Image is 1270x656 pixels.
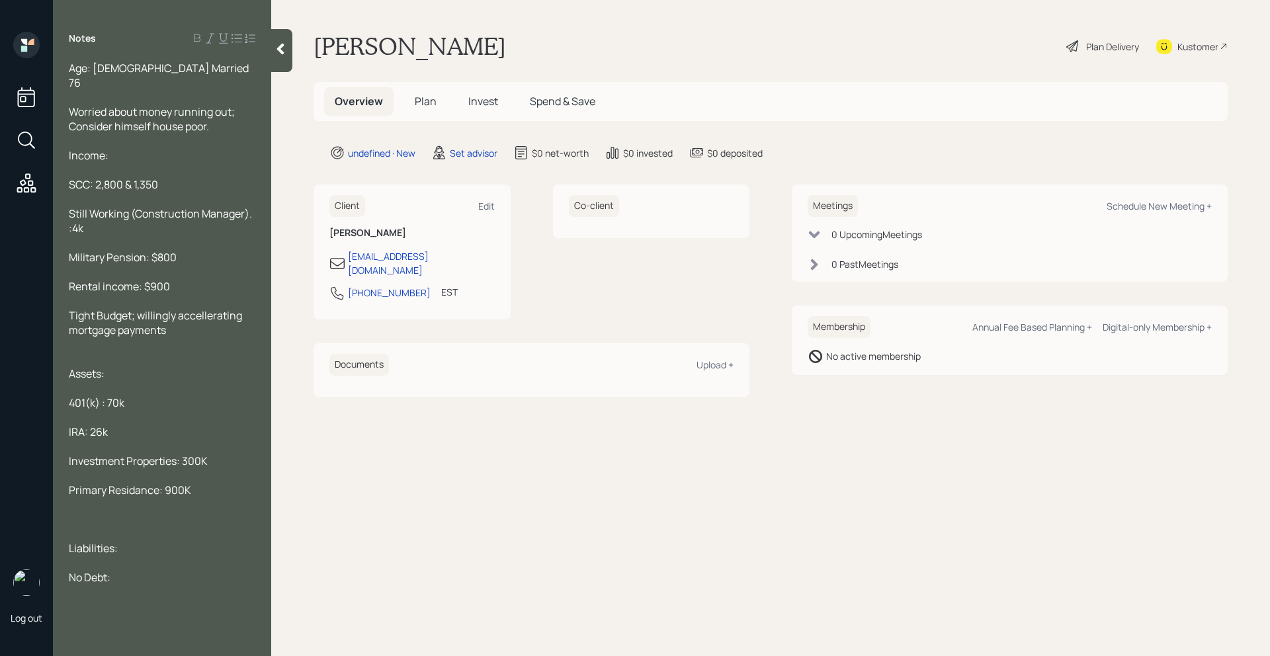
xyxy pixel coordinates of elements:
[69,570,110,585] span: No Debt:
[623,146,673,160] div: $0 invested
[69,425,108,439] span: IRA: 26k
[826,349,921,363] div: No active membership
[69,483,191,497] span: Primary Residance: 900K
[69,148,108,163] span: Income:
[707,146,763,160] div: $0 deposited
[478,200,495,212] div: Edit
[69,32,96,45] label: Notes
[69,250,177,265] span: Military Pension: $800
[1103,321,1212,333] div: Digital-only Membership +
[314,32,506,61] h1: [PERSON_NAME]
[69,206,254,235] span: Still Working (Construction Manager). :4k
[532,146,589,160] div: $0 net-worth
[1107,200,1212,212] div: Schedule New Meeting +
[569,195,619,217] h6: Co-client
[329,227,495,239] h6: [PERSON_NAME]
[831,257,898,271] div: 0 Past Meeting s
[450,146,497,160] div: Set advisor
[69,61,251,90] span: Age: [DEMOGRAPHIC_DATA] Married 76
[831,227,922,241] div: 0 Upcoming Meeting s
[972,321,1092,333] div: Annual Fee Based Planning +
[69,177,158,192] span: SCC: 2,800 & 1,350
[441,285,458,299] div: EST
[13,569,40,596] img: retirable_logo.png
[69,395,124,410] span: 401(k) : 70k
[69,308,244,337] span: Tight Budget; willingly accellerating mortgage payments
[348,146,415,160] div: undefined · New
[69,541,118,555] span: Liabilities:
[1086,40,1139,54] div: Plan Delivery
[335,94,383,108] span: Overview
[69,104,237,134] span: Worried about money running out; Consider himself house poor.
[415,94,437,108] span: Plan
[329,354,389,376] h6: Documents
[348,249,495,277] div: [EMAIL_ADDRESS][DOMAIN_NAME]
[808,316,870,338] h6: Membership
[808,195,858,217] h6: Meetings
[69,454,208,468] span: Investment Properties: 300K
[348,286,431,300] div: [PHONE_NUMBER]
[69,366,105,381] span: Assets:
[69,279,170,294] span: Rental income: $900
[1177,40,1218,54] div: Kustomer
[329,195,365,217] h6: Client
[530,94,595,108] span: Spend & Save
[697,358,734,371] div: Upload +
[468,94,498,108] span: Invest
[11,612,42,624] div: Log out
